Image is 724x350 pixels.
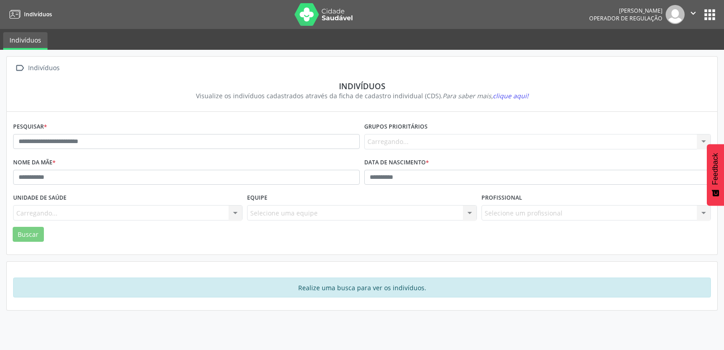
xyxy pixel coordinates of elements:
label: Data de nascimento [364,156,429,170]
label: Profissional [481,191,522,205]
i:  [688,8,698,18]
label: Equipe [247,191,267,205]
button:  [685,5,702,24]
button: Buscar [13,227,44,242]
label: Nome da mãe [13,156,56,170]
button: apps [702,7,718,23]
label: Unidade de saúde [13,191,67,205]
div: [PERSON_NAME] [589,7,662,14]
span: Indivíduos [24,10,52,18]
i:  [13,62,26,75]
span: Feedback [711,153,719,185]
a: Indivíduos [6,7,52,22]
span: Operador de regulação [589,14,662,22]
img: img [666,5,685,24]
a: Indivíduos [3,32,48,50]
label: Grupos prioritários [364,120,428,134]
label: Pesquisar [13,120,47,134]
div: Visualize os indivíduos cadastrados através da ficha de cadastro individual (CDS). [19,91,705,101]
a:  Indivíduos [13,62,61,75]
div: Realize uma busca para ver os indivíduos. [13,278,711,297]
div: Indivíduos [26,62,61,75]
button: Feedback - Mostrar pesquisa [707,144,724,206]
i: Para saber mais, [443,91,529,100]
span: clique aqui! [493,91,529,100]
div: Indivíduos [19,81,705,91]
